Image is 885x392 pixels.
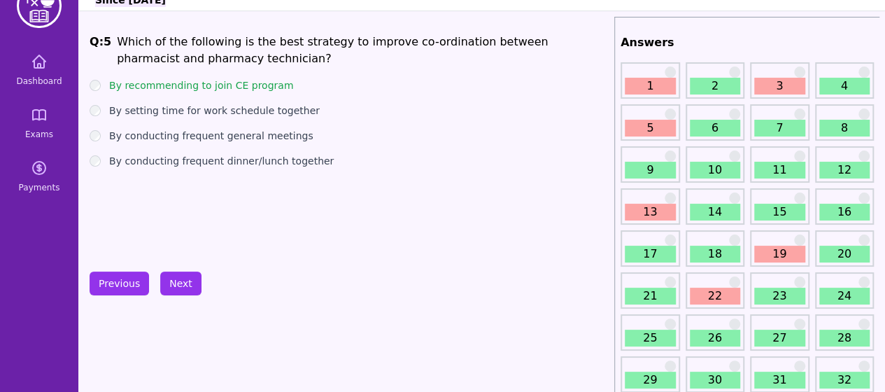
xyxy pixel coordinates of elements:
a: 6 [690,120,741,136]
a: 9 [625,162,676,178]
h2: Answers [621,34,874,51]
a: Dashboard [6,45,73,95]
label: By setting time for work schedule together [109,104,320,118]
h1: Q: 5 [90,34,111,67]
a: 30 [690,372,741,388]
a: 23 [754,288,805,304]
a: 2 [690,78,741,94]
a: 20 [819,246,870,262]
a: 22 [690,288,741,304]
label: By recommending to join CE program [109,78,293,92]
a: 26 [690,330,741,346]
a: 29 [625,372,676,388]
span: Payments [19,182,60,193]
a: 32 [819,372,870,388]
a: 19 [754,246,805,262]
a: 11 [754,162,805,178]
span: Exams [25,129,53,140]
button: Previous [90,272,149,295]
a: 24 [819,288,870,304]
a: 4 [819,78,870,94]
a: 10 [690,162,741,178]
a: 3 [754,78,805,94]
a: 16 [819,204,870,220]
a: 12 [819,162,870,178]
span: Dashboard [16,76,62,87]
a: 13 [625,204,676,220]
a: 21 [625,288,676,304]
a: 7 [754,120,805,136]
a: 28 [819,330,870,346]
a: Payments [6,151,73,202]
a: 5 [625,120,676,136]
li: Which of the following is the best strategy to improve co-ordination between pharmacist and pharm... [117,34,609,67]
a: 17 [625,246,676,262]
a: 15 [754,204,805,220]
button: Next [160,272,201,295]
a: Exams [6,98,73,148]
a: 25 [625,330,676,346]
a: 18 [690,246,741,262]
a: 8 [819,120,870,136]
a: 31 [754,372,805,388]
a: 1 [625,78,676,94]
label: By conducting frequent dinner/lunch together [109,154,334,168]
label: By conducting frequent general meetings [109,129,313,143]
a: 27 [754,330,805,346]
a: 14 [690,204,741,220]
